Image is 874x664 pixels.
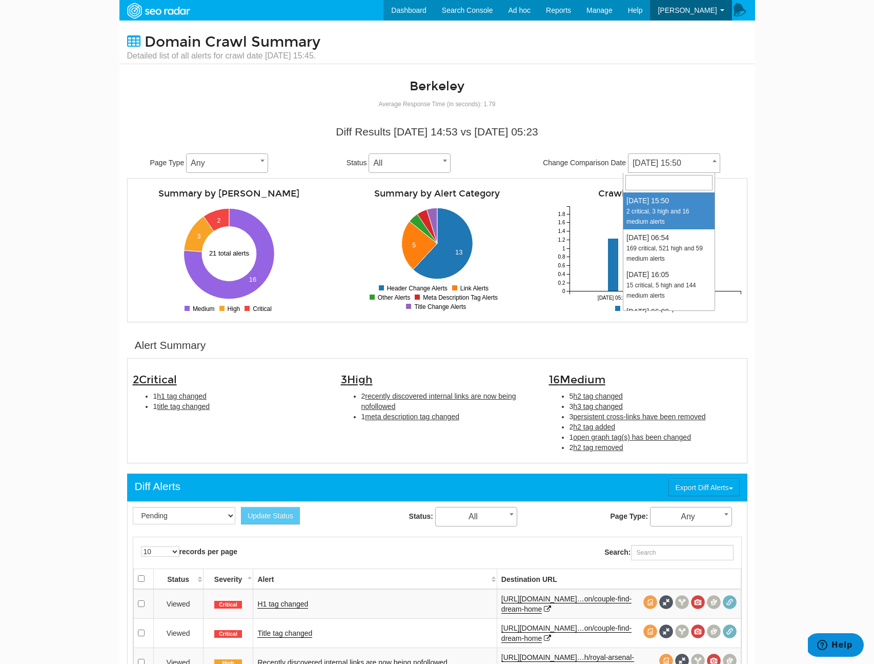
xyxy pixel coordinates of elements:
[150,159,185,167] span: Page Type
[570,391,742,401] li: 5
[558,263,565,268] tspan: 0.6
[558,237,565,243] tspan: 1.2
[626,208,689,225] small: 2 critical, 3 high and 16 medium alerts
[808,633,864,659] iframe: Opens a widget where you can find more information
[668,479,739,496] button: Export Diff Alerts
[643,624,657,638] span: View source
[651,510,731,524] span: Any
[187,156,268,170] span: Any
[628,153,720,173] span: 08/18/2025 15:50
[723,595,737,609] span: Redirect chain
[153,618,203,648] td: Viewed
[501,595,632,614] a: [URL][DOMAIN_NAME]…on/couple-find-dream-home
[573,423,615,431] span: h2 tag added
[543,159,626,167] span: Change Comparison Date
[558,271,565,277] tspan: 0.4
[597,295,628,301] tspan: [DATE] 05:23
[135,479,180,494] div: Diff Alerts
[573,443,623,452] span: h2 tag removed
[214,630,242,638] span: Critical
[707,624,721,638] span: Compare screenshots
[626,282,696,299] small: 15 critical, 5 high and 144 medium alerts
[139,373,177,386] span: Critical
[643,595,657,609] span: View source
[546,6,571,14] span: Reports
[626,245,703,262] small: 169 critical, 521 high and 59 medium alerts
[410,79,464,94] a: Berkeley
[631,545,734,560] input: Search:
[691,624,705,638] span: View screenshot
[659,595,673,609] span: Full Source Diff
[257,629,312,638] a: Title tag changed
[379,101,496,108] small: Average Response Time (in seconds): 1.79
[570,442,742,453] li: 2
[153,401,326,412] li: 1
[127,50,320,62] small: Detailed list of all alerts for crawl date [DATE] 15:45.
[141,546,179,557] select: records per page
[153,391,326,401] li: 1
[257,600,308,609] a: H1 tag changed
[145,33,320,51] span: Domain Crawl Summary
[341,189,534,199] h4: Summary by Alert Category
[626,269,712,300] div: [DATE] 16:05
[558,220,565,225] tspan: 1.6
[573,413,705,421] span: persistent cross-links have been removed
[570,422,742,432] li: 2
[707,595,721,609] span: Compare screenshots
[573,392,623,400] span: h2 tag changed
[560,373,605,386] span: Medium
[497,569,741,589] th: Destination URL
[369,156,450,170] span: All
[659,624,673,638] span: Full Source Diff
[157,402,210,411] span: title tag changed
[141,546,238,557] label: records per page
[586,6,613,14] span: Manage
[562,288,565,294] tspan: 0
[361,392,516,411] span: recently discovered internal links are now being nofollowed
[135,338,206,353] div: Alert Summary
[573,402,623,411] span: h3 tag changed
[508,6,531,14] span: Ad hoc
[203,569,253,589] th: Severity: activate to sort column descending
[658,6,717,14] span: [PERSON_NAME]
[558,280,565,286] tspan: 0.2
[347,159,367,167] span: Status
[650,507,732,526] span: Any
[123,2,194,20] img: SEORadar
[241,507,300,524] button: Update Status
[214,601,242,609] span: Critical
[675,624,689,638] span: View headers
[153,569,203,589] th: Status: activate to sort column ascending
[347,373,373,386] span: High
[570,401,742,412] li: 3
[570,432,742,442] li: 1
[157,392,207,400] span: h1 tag changed
[604,545,733,560] label: Search:
[436,510,517,524] span: All
[186,153,268,173] span: Any
[365,413,459,421] span: meta description tag changed
[570,412,742,422] li: 3
[369,153,451,173] span: All
[209,249,250,257] text: 21 total alerts
[549,373,605,386] span: 16
[573,433,691,441] span: open graph tag(s) has been changed
[562,246,565,251] tspan: 1
[549,189,742,199] h4: Crawl Rate Compare
[558,228,565,234] tspan: 1.4
[691,595,705,609] span: View screenshot
[501,624,632,643] a: [URL][DOMAIN_NAME]…on/couple-find-dream-home
[723,624,737,638] span: Redirect chain
[135,124,740,140] div: Diff Results [DATE] 14:53 vs [DATE] 05:23
[153,589,203,619] td: Viewed
[133,189,326,199] h4: Summary by [PERSON_NAME]
[626,232,712,263] div: [DATE] 06:54
[341,373,373,386] span: 3
[626,306,712,337] div: [DATE] 06:00
[253,569,497,589] th: Alert: activate to sort column ascending
[435,507,517,526] span: All
[610,512,648,520] strong: Page Type:
[409,512,433,520] strong: Status:
[558,211,565,217] tspan: 1.8
[361,412,534,422] li: 1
